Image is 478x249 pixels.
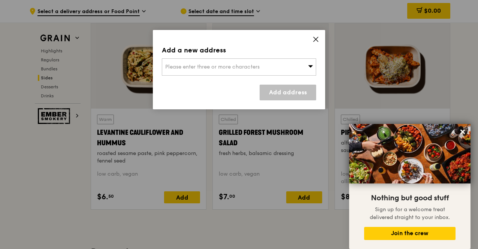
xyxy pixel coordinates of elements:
button: Close [457,126,469,138]
span: Please enter three or more characters [165,64,260,70]
div: Add a new address [162,45,316,55]
span: Sign up for a welcome treat delivered straight to your inbox. [370,206,450,221]
img: DSC07876-Edit02-Large.jpeg [349,124,471,183]
a: Add address [260,85,316,100]
button: Join the crew [364,227,456,240]
span: Nothing but good stuff [371,194,449,203]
